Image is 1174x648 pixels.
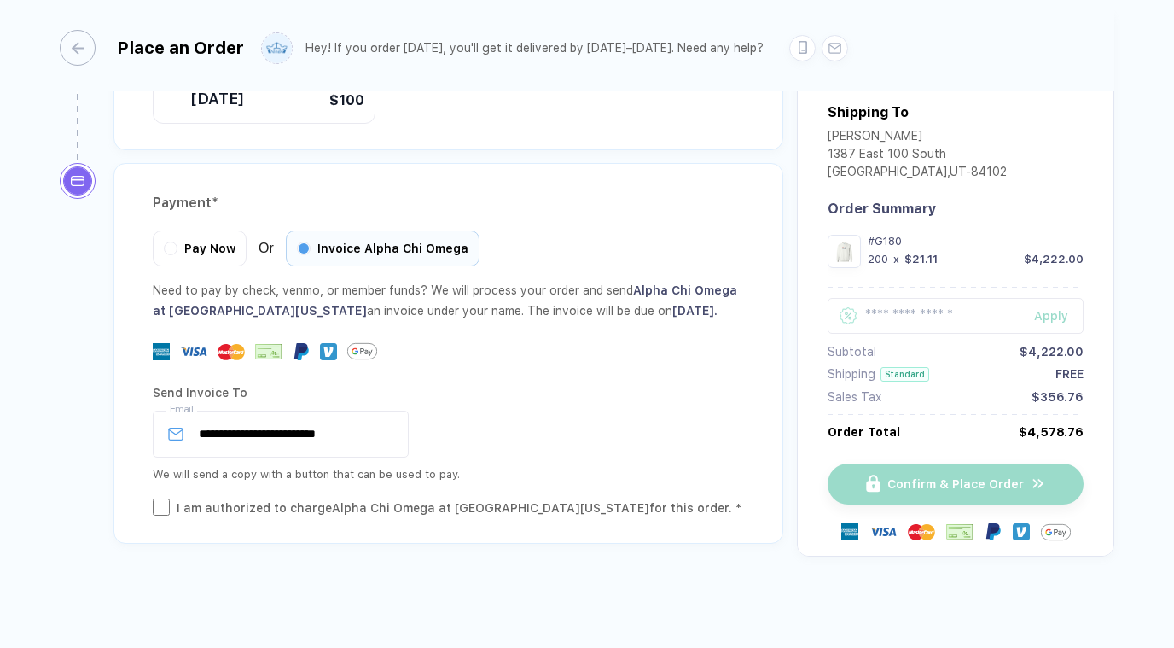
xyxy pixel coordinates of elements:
div: Hey! If you order [DATE], you'll get it delivered by [DATE]–[DATE]. Need any help? [305,41,764,55]
img: GPay [1041,517,1071,547]
div: Order Total [828,425,900,439]
div: 1387 East 100 South [828,147,1007,165]
div: FREE [1055,368,1084,382]
div: x [892,253,901,266]
span: Pay Now [184,242,235,255]
div: Sales Tax [828,390,881,404]
div: $21.11 [904,253,938,266]
button: Guaranteed Delivery By[DATE]Fee$100 [153,59,375,124]
div: [GEOGRAPHIC_DATA] , UT - 84102 [828,165,1007,183]
div: Pay Now [153,231,247,266]
img: express [153,343,170,360]
div: Shipping [828,368,875,382]
img: visa [869,519,897,546]
span: [DATE] [191,85,299,113]
div: We will send a copy with a button that can be used to pay. [153,464,744,485]
span: Invoice Alpha Chi Omega [317,242,468,255]
div: Standard [880,367,929,382]
img: master-card [908,519,935,546]
div: [PERSON_NAME] [828,129,1007,147]
img: 1760183423413gpdnw_nt_front.png [832,239,857,264]
img: cheque [946,524,973,541]
img: Paypal [985,524,1002,541]
div: Send Invoice To [153,379,744,406]
img: Venmo [320,343,337,360]
div: Order Summary [828,201,1084,217]
div: #G180 [868,235,1084,248]
div: $4,578.76 [1019,425,1084,439]
div: I am authorized to charge Alpha Chi Omega at [GEOGRAPHIC_DATA][US_STATE] for this order. * [177,499,741,517]
div: Invoice Alpha Chi Omega [286,231,479,266]
img: express [841,524,858,541]
div: Need to pay by check, venmo, or member funds? We will process your order and send an invoice unde... [153,280,744,321]
img: cheque [255,343,282,360]
div: Subtotal [828,345,876,359]
div: $356.76 [1032,390,1084,404]
div: Apply [1034,309,1084,323]
span: $100 [329,90,364,111]
div: Shipping To [828,104,909,120]
img: visa [180,338,207,365]
img: Venmo [1013,524,1030,541]
img: GPay [347,336,377,366]
div: 200 [868,253,888,266]
img: master-card [218,338,245,365]
div: Or [153,231,479,266]
button: Apply [1013,298,1084,334]
img: Paypal [293,343,310,360]
div: $4,222.00 [1020,345,1084,359]
div: $4,222.00 [1024,253,1084,266]
span: [DATE] . [672,304,718,318]
div: Payment [153,190,744,217]
img: user profile [262,33,292,63]
div: Place an Order [117,38,244,58]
